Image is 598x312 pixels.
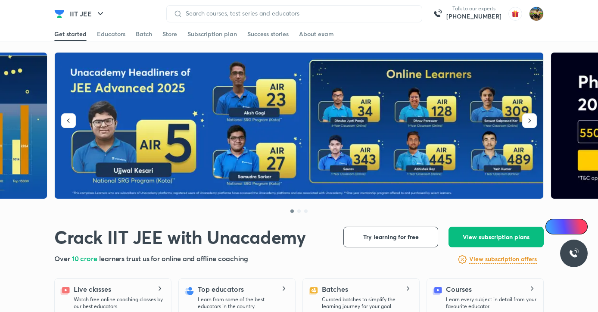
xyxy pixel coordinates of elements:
div: Subscription plan [187,30,237,38]
p: Learn every subject in detail from your favourite educator. [446,296,536,310]
img: avatar [508,7,522,21]
p: Talk to our experts [446,5,501,12]
input: Search courses, test series and educators [182,10,415,17]
a: Store [162,27,177,41]
div: Batch [136,30,152,38]
button: View subscription plans [448,227,544,247]
a: Ai Doubts [545,219,588,234]
span: Over [54,254,72,263]
a: View subscription offers [469,254,537,265]
span: Try learning for free [363,233,419,241]
a: Success stories [247,27,289,41]
h1: Crack IIT JEE with Unacademy [54,227,305,248]
span: Ai Doubts [560,223,582,230]
img: Shivam Munot [529,6,544,21]
p: Watch free online coaching classes by our best educators. [74,296,164,310]
div: Educators [97,30,125,38]
a: Educators [97,27,125,41]
img: Icon [551,223,558,230]
h5: Courses [446,284,471,294]
p: Curated batches to simplify the learning journey for your goal. [322,296,412,310]
button: Try learning for free [343,227,438,247]
span: 10 crore [72,254,99,263]
img: call-us [429,5,446,22]
h5: Live classes [74,284,111,294]
p: Learn from some of the best educators in the country. [198,296,288,310]
div: Store [162,30,177,38]
img: Company Logo [54,9,65,19]
a: Subscription plan [187,27,237,41]
h5: Batches [322,284,348,294]
a: About exam [299,27,334,41]
img: ttu [569,248,579,259]
a: [PHONE_NUMBER] [446,12,501,21]
a: Batch [136,27,152,41]
div: Get started [54,30,87,38]
span: View subscription plans [463,233,529,241]
div: About exam [299,30,334,38]
h5: Top educators [198,284,244,294]
button: IIT JEE [65,5,111,22]
span: learners trust us for online and offline coaching [99,254,248,263]
a: Get started [54,27,87,41]
div: Success stories [247,30,289,38]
